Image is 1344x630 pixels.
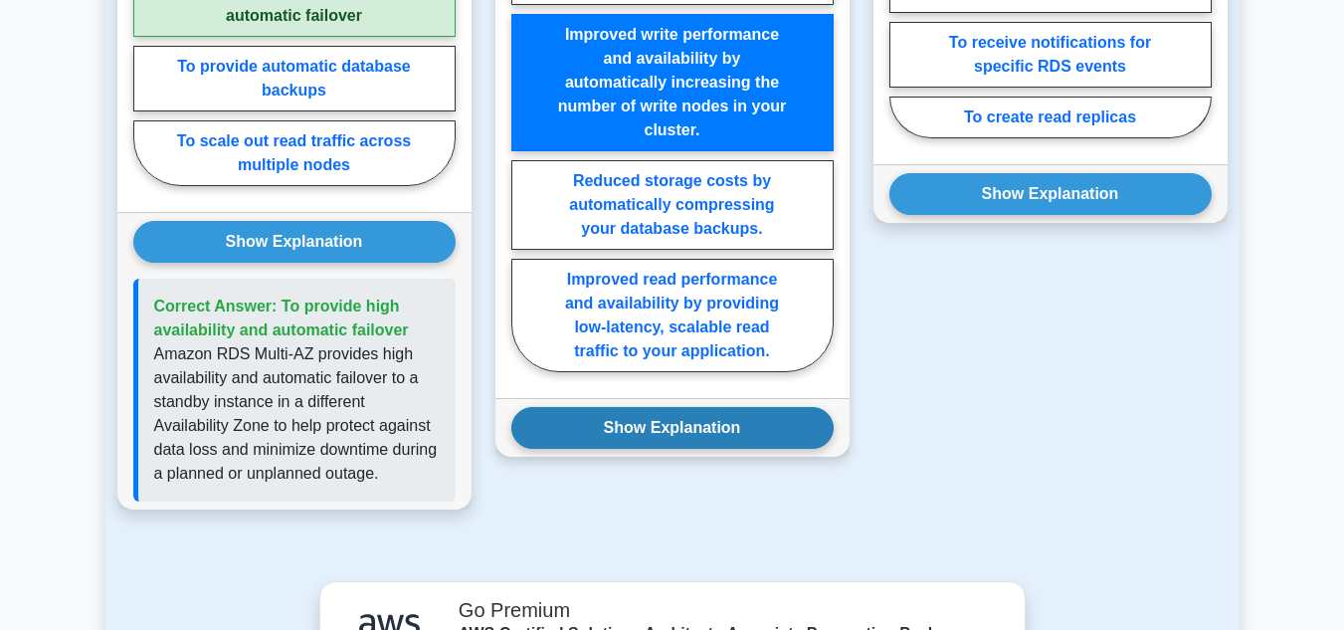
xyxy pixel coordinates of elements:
span: Correct Answer: To provide high availability and automatic failover [154,298,409,338]
p: Amazon RDS Multi-AZ provides high availability and automatic failover to a standby instance in a ... [154,342,440,486]
label: Reduced storage costs by automatically compressing your database backups. [511,160,834,250]
label: To scale out read traffic across multiple nodes [133,120,456,186]
label: To receive notifications for specific RDS events [889,22,1212,88]
button: Show Explanation [133,221,456,263]
label: Improved read performance and availability by providing low-latency, scalable read traffic to you... [511,259,834,372]
label: To create read replicas [889,97,1212,138]
label: To provide automatic database backups [133,46,456,111]
button: Show Explanation [889,173,1212,215]
label: Improved write performance and availability by automatically increasing the number of write nodes... [511,14,834,151]
button: Show Explanation [511,407,834,449]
